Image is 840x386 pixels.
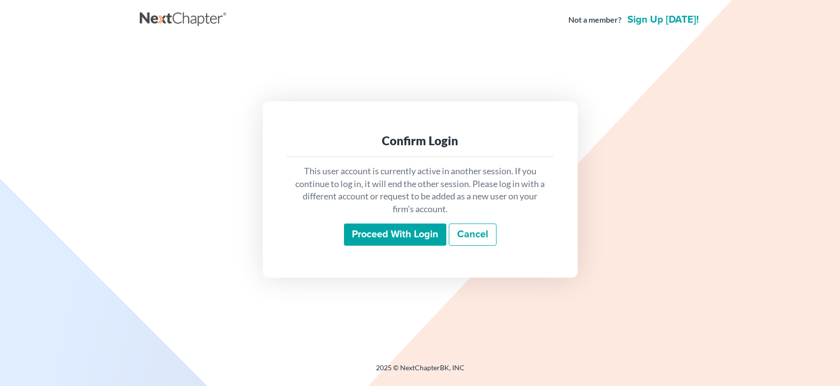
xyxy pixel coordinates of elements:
input: Proceed with login [344,224,446,246]
div: 2025 © NextChapterBK, INC [140,363,701,381]
a: Sign up [DATE]! [625,15,701,25]
a: Cancel [449,224,497,246]
strong: Not a member? [568,14,622,26]
p: This user account is currently active in another session. If you continue to log in, it will end ... [294,165,546,216]
div: Confirm Login [294,133,546,149]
